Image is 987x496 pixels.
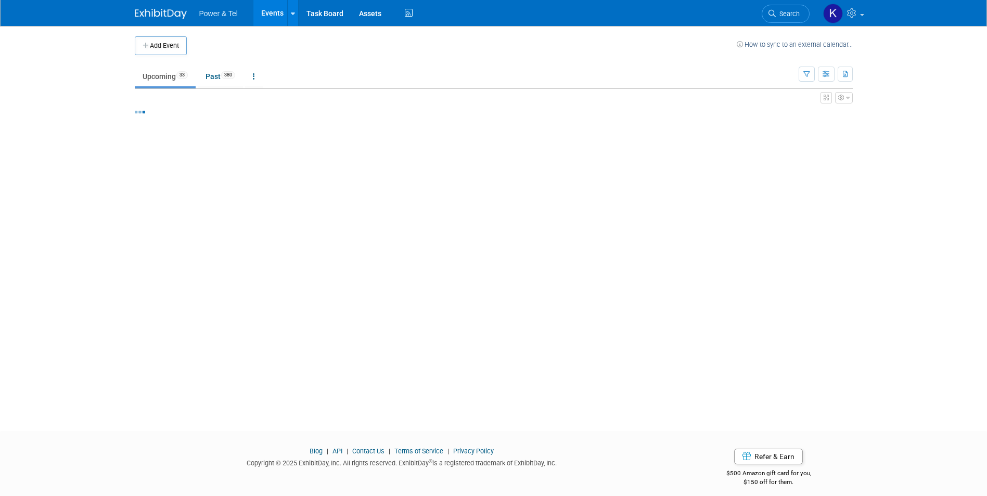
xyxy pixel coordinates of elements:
[344,447,351,455] span: |
[352,447,384,455] a: Contact Us
[135,456,670,468] div: Copyright © 2025 ExhibitDay, Inc. All rights reserved. ExhibitDay is a registered trademark of Ex...
[445,447,452,455] span: |
[685,462,853,486] div: $500 Amazon gift card for you,
[135,9,187,19] img: ExhibitDay
[135,111,145,113] img: loading...
[453,447,494,455] a: Privacy Policy
[310,447,323,455] a: Blog
[386,447,393,455] span: |
[199,9,238,18] span: Power & Tel
[776,10,800,18] span: Search
[135,36,187,55] button: Add Event
[429,459,432,464] sup: ®
[762,5,810,23] a: Search
[734,449,803,464] a: Refer & Earn
[823,4,843,23] img: Kelley Hood
[685,478,853,487] div: $150 off for them.
[332,447,342,455] a: API
[737,41,853,48] a: How to sync to an external calendar...
[135,67,196,86] a: Upcoming33
[221,71,235,79] span: 380
[324,447,331,455] span: |
[176,71,188,79] span: 33
[394,447,443,455] a: Terms of Service
[198,67,243,86] a: Past380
